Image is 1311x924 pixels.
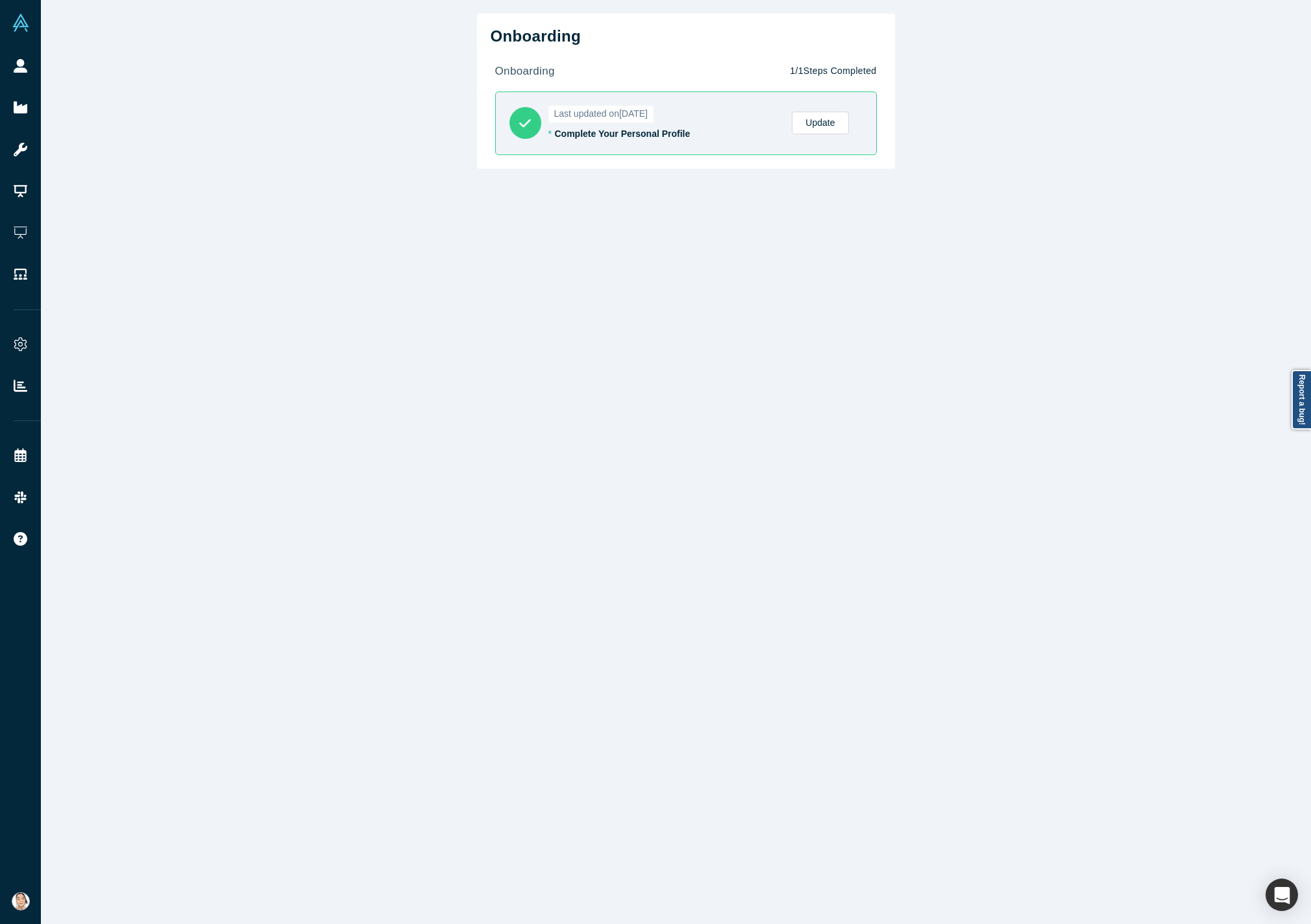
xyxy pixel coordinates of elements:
[792,112,848,134] a: Update
[12,892,30,910] img: Natasha Lowery's Account
[548,106,654,123] span: Last updated on [DATE]
[555,127,779,141] div: Complete Your Personal Profile
[1292,370,1311,430] a: Report a bug!
[491,27,881,46] h2: Onboarding
[12,14,30,32] img: Alchemist Vault Logo
[495,65,555,77] strong: onboarding
[790,64,876,78] p: 1 / 1 Steps Completed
